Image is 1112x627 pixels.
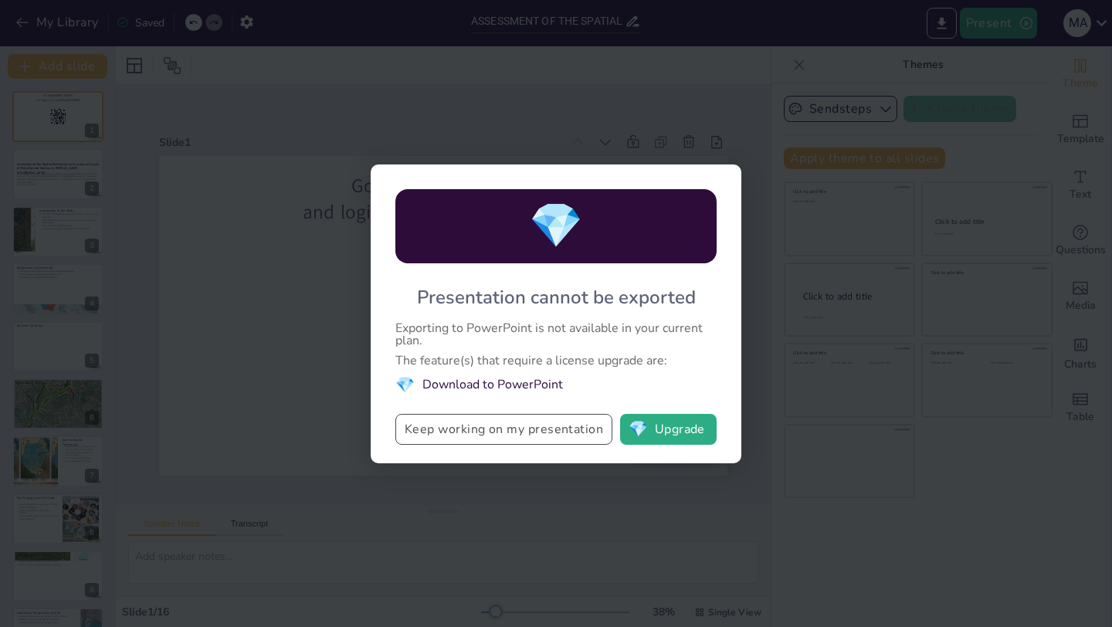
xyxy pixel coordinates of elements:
div: Exporting to PowerPoint is not available in your current plan. [395,322,717,347]
div: Presentation cannot be exported [417,285,696,310]
li: Download to PowerPoint [395,375,717,395]
button: Keep working on my presentation [395,414,612,445]
div: The feature(s) that require a license upgrade are: [395,354,717,367]
span: diamond [629,422,648,437]
span: diamond [395,375,415,395]
button: diamondUpgrade [620,414,717,445]
span: diamond [529,196,583,256]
